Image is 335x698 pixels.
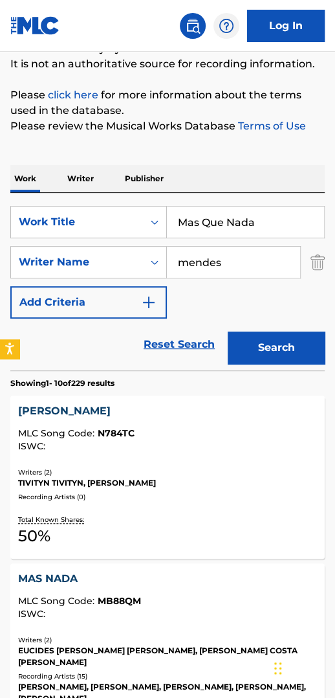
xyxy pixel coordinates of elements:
p: Please review the Musical Works Database [10,118,325,134]
div: Writer Name [19,254,135,270]
button: Search [228,332,325,364]
img: 9d2ae6d4665cec9f34b9.svg [141,295,157,310]
p: Writer [63,165,98,192]
p: Total Known Shares: [18,515,87,524]
button: Add Criteria [10,286,167,319]
p: It is not an authoritative source for recording information. [10,56,325,72]
div: Drag [274,649,282,688]
div: [PERSON_NAME] [18,403,317,419]
img: search [185,18,200,34]
img: Delete Criterion [310,246,325,278]
span: MB88QM [98,595,141,607]
img: help [219,18,234,34]
a: Log In [247,10,325,42]
div: MAS NADA [18,571,317,587]
form: Search Form [10,206,325,370]
div: Writers ( 2 ) [18,467,317,477]
span: MLC Song Code : [18,595,98,607]
div: Help [213,13,239,39]
a: click here [48,89,98,101]
span: ISWC : [18,608,49,620]
span: MLC Song Code : [18,427,98,439]
p: Work [10,165,40,192]
div: TIVITYN TIVITYN, [PERSON_NAME] [18,477,317,489]
a: Reset Search [137,330,221,359]
img: MLC Logo [10,16,60,35]
iframe: Chat Widget [270,636,335,698]
a: [PERSON_NAME]MLC Song Code:N784TCISWC:Writers (2)TIVITYN TIVITYN, [PERSON_NAME]Recording Artists ... [10,396,325,559]
div: Writers ( 2 ) [18,635,317,645]
a: Public Search [180,13,206,39]
div: EUCIDES [PERSON_NAME] [PERSON_NAME], [PERSON_NAME] COSTA [PERSON_NAME] [18,645,317,668]
p: Please for more information about the terms used in the database. [10,87,325,118]
span: 50 % [18,524,50,548]
p: Showing 1 - 10 of 229 results [10,377,114,389]
div: Work Title [19,214,135,230]
span: N784TC [98,427,135,439]
span: ISWC : [18,440,49,452]
div: Recording Artists ( 15 ) [18,671,317,681]
a: Terms of Use [235,120,306,132]
div: Recording Artists ( 0 ) [18,492,317,502]
p: Publisher [121,165,167,192]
